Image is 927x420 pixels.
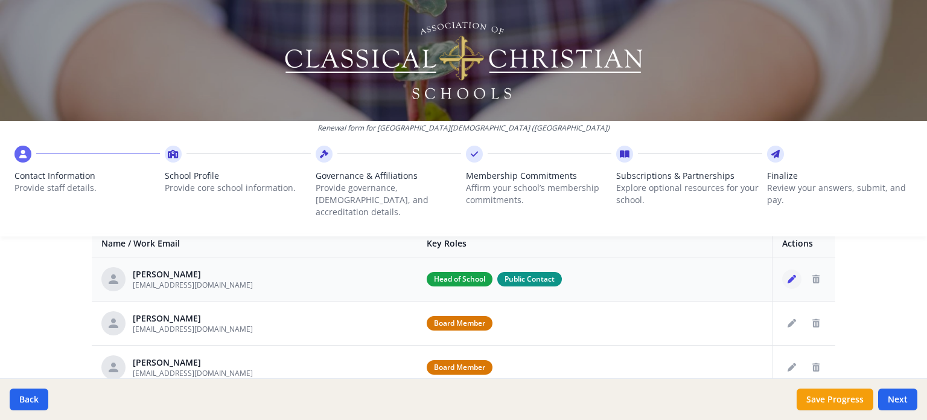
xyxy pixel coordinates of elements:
[165,182,310,194] p: Provide core school information.
[133,368,253,378] span: [EMAIL_ADDRESS][DOMAIN_NAME]
[466,170,611,182] span: Membership Commitments
[316,170,461,182] span: Governance & Affiliations
[14,182,160,194] p: Provide staff details.
[165,170,310,182] span: School Profile
[133,268,253,280] div: [PERSON_NAME]
[427,272,492,286] span: Head of School
[133,280,253,290] span: [EMAIL_ADDRESS][DOMAIN_NAME]
[782,358,801,377] button: Edit staff
[316,182,461,218] p: Provide governance, [DEMOGRAPHIC_DATA], and accreditation details.
[782,270,801,289] button: Edit staff
[14,170,160,182] span: Contact Information
[797,389,873,410] button: Save Progress
[878,389,917,410] button: Next
[427,360,492,375] span: Board Member
[767,170,913,182] span: Finalize
[466,182,611,206] p: Affirm your school’s membership commitments.
[782,314,801,333] button: Edit staff
[133,324,253,334] span: [EMAIL_ADDRESS][DOMAIN_NAME]
[283,18,645,103] img: Logo
[806,314,826,333] button: Delete staff
[806,270,826,289] button: Delete staff
[806,358,826,377] button: Delete staff
[427,316,492,331] span: Board Member
[133,357,253,369] div: [PERSON_NAME]
[497,272,562,286] span: Public Contact
[10,389,48,410] button: Back
[616,170,762,182] span: Subscriptions & Partnerships
[767,182,913,206] p: Review your answers, submit, and pay.
[133,312,253,325] div: [PERSON_NAME]
[616,182,762,206] p: Explore optional resources for your school.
